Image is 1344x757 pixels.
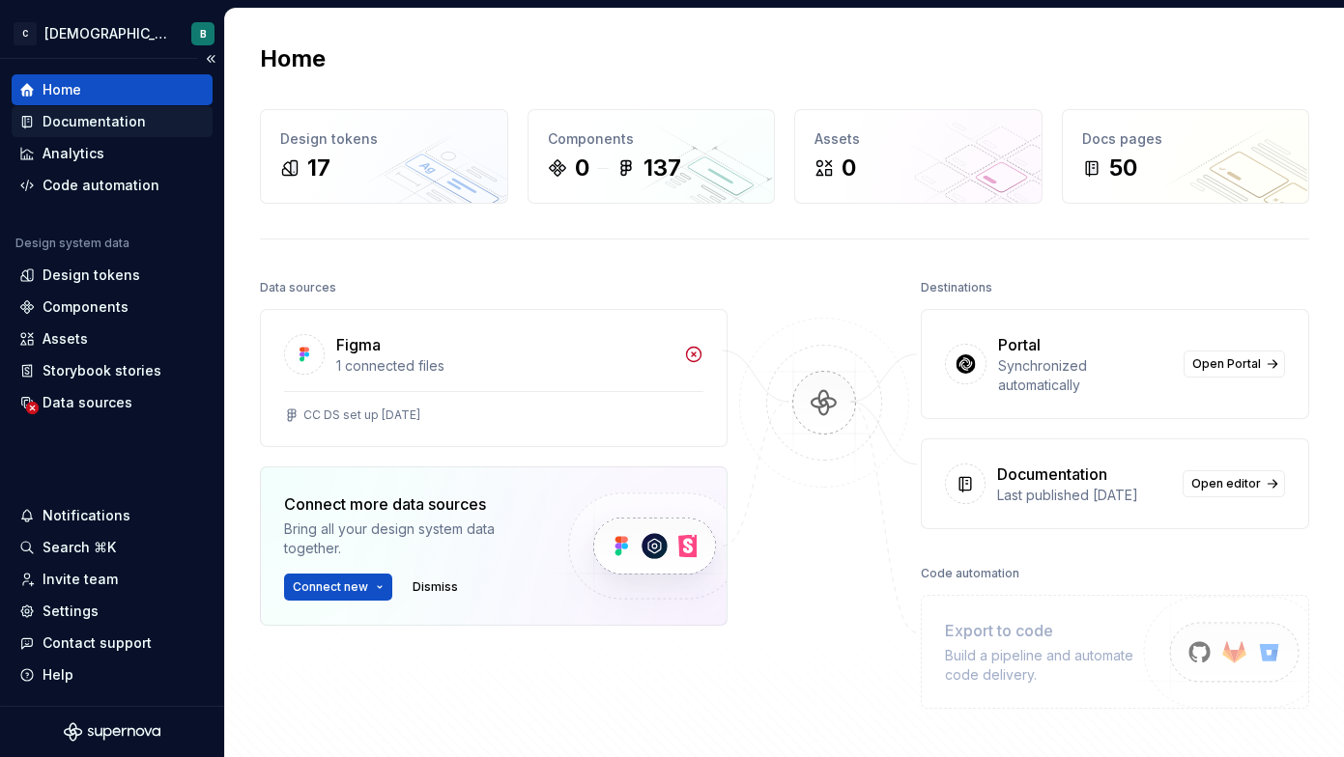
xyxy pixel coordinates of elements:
div: Code automation [921,560,1019,587]
div: Analytics [43,144,104,163]
div: Help [43,665,73,685]
div: 0 [575,153,589,183]
a: Storybook stories [12,355,213,386]
div: [DEMOGRAPHIC_DATA] Digital [44,24,168,43]
button: Contact support [12,628,213,659]
button: Notifications [12,500,213,531]
div: CC DS set up [DATE] [303,407,420,423]
div: Portal [998,333,1041,356]
a: Components0137 [528,109,776,204]
div: Documentation [43,112,146,131]
div: Design tokens [280,129,488,149]
a: Assets0 [794,109,1043,204]
div: 137 [643,153,681,183]
div: Synchronized automatically [998,356,1172,395]
a: Design tokens17 [260,109,508,204]
div: Design tokens [43,266,140,285]
a: Design tokens [12,260,213,291]
div: Assets [815,129,1022,149]
a: Code automation [12,170,213,201]
span: Open editor [1191,476,1261,491]
div: Build a pipeline and automate code delivery. [945,646,1146,685]
button: Collapse sidebar [197,45,224,72]
div: Connect more data sources [284,492,535,516]
button: Help [12,659,213,690]
div: Assets [43,329,88,349]
div: Figma [336,333,381,356]
a: Home [12,74,213,105]
button: Search ⌘K [12,532,213,563]
div: Design system data [15,236,129,251]
a: Invite team [12,564,213,595]
div: Data sources [43,393,132,412]
div: Components [548,129,756,149]
a: Docs pages50 [1062,109,1310,204]
a: Figma1 connected filesCC DS set up [DATE] [260,309,728,447]
a: Open editor [1183,470,1285,497]
svg: Supernova Logo [64,722,160,742]
div: C [14,22,37,45]
button: C[DEMOGRAPHIC_DATA] DigitalB [4,13,220,54]
div: 17 [307,153,330,183]
a: Settings [12,596,213,627]
span: Connect new [293,579,368,595]
div: Home [43,80,81,99]
a: Components [12,292,213,322]
div: Bring all your design system data together. [284,519,535,558]
a: Data sources [12,387,213,418]
div: Components [43,297,129,317]
div: Data sources [260,274,336,301]
button: Connect new [284,574,392,601]
a: Assets [12,323,213,354]
div: B [200,26,207,42]
a: Open Portal [1184,350,1285,378]
div: Destinations [921,274,992,301]
div: Docs pages [1082,129,1290,149]
span: Open Portal [1192,356,1261,372]
h2: Home [260,43,326,74]
div: Code automation [43,176,159,195]
div: Notifications [43,506,130,525]
a: Analytics [12,138,213,169]
div: 1 connected files [336,356,672,376]
div: Documentation [997,463,1107,486]
div: Search ⌘K [43,538,116,557]
button: Dismiss [404,574,467,601]
div: 50 [1109,153,1137,183]
div: Last published [DATE] [997,486,1171,505]
div: Settings [43,602,99,621]
div: Invite team [43,570,118,589]
span: Dismiss [413,579,458,595]
div: Storybook stories [43,361,161,380]
div: Contact support [43,633,152,653]
div: 0 [842,153,856,183]
div: Export to code [945,619,1146,642]
a: Documentation [12,106,213,137]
